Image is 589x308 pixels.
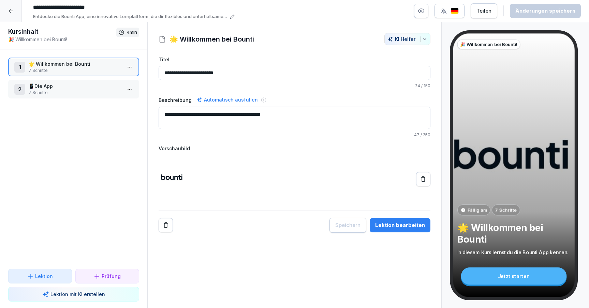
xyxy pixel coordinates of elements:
[102,273,121,280] p: Prüfung
[415,83,420,88] span: 24
[29,67,121,74] p: 7 Schritte
[510,4,581,18] button: Änderungen speichern
[8,28,116,36] h1: Kursinhalt
[159,218,173,232] button: Remove
[170,34,254,44] h1: 🌟 Willkommen bei Bounti
[387,36,427,42] div: KI Helfer
[14,84,25,95] div: 2
[14,62,25,73] div: 1
[468,207,487,213] p: Fällig am
[370,218,430,232] button: Lektion bearbeiten
[33,13,228,20] p: Entdecke die Bounti App, eine innovative Lernplattform, die dir flexibles und unterhaltsames Lern...
[451,8,459,14] img: de.svg
[159,155,186,204] img: syyjgeslmph2x8hsrn9gkr5j.png
[476,7,491,15] div: Teilen
[8,36,116,43] p: 🎉 Willkommen bei Bounti!
[515,7,575,15] div: Änderungen speichern
[195,96,259,104] div: Automatisch ausfüllen
[29,82,121,90] p: 📱Die App
[460,41,517,48] p: 🎉 Willkommen bei Bounti!
[50,291,105,298] p: Lektion mit KI erstellen
[75,269,139,283] button: Prüfung
[159,145,431,152] label: Vorschaubild
[127,29,137,36] p: 4 min
[8,58,139,76] div: 1🌟 Willkommen bei Bounti7 Schritte
[495,207,517,213] p: 7 Schritte
[384,33,430,45] button: KI Helfer
[375,221,425,229] div: Lektion bearbeiten
[457,221,571,245] p: 🌟 Willkommen bei Bounti
[35,273,53,280] p: Lektion
[29,90,121,96] p: 7 Schritte
[471,3,497,18] button: Teilen
[8,287,139,302] button: Lektion mit KI erstellen
[335,221,360,229] div: Speichern
[8,269,72,283] button: Lektion
[8,80,139,98] div: 2📱Die App7 Schritte
[329,218,366,233] button: Speichern
[414,132,419,137] span: 47
[159,96,192,104] label: Beschreibung
[461,267,567,285] div: Jetzt starten
[457,249,571,256] p: In diesem Kurs lernst du die Bounti App kennen.
[159,132,431,138] p: / 250
[159,83,431,89] p: / 150
[29,60,121,67] p: 🌟 Willkommen bei Bounti
[159,56,431,63] label: Titel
